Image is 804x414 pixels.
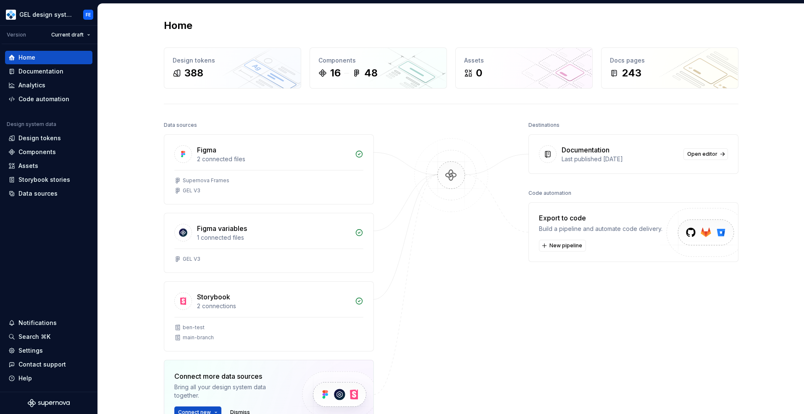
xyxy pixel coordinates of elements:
[310,47,447,89] a: Components1648
[18,333,50,341] div: Search ⌘K
[174,371,288,381] div: Connect more data sources
[5,173,92,186] a: Storybook stories
[5,79,92,92] a: Analytics
[183,177,229,184] div: Supernova Frames
[164,213,374,273] a: Figma variables1 connected filesGEL V3
[18,53,35,62] div: Home
[622,66,641,80] div: 243
[562,145,610,155] div: Documentation
[5,65,92,78] a: Documentation
[174,383,288,400] div: Bring all your design system data together.
[5,187,92,200] a: Data sources
[51,31,84,38] span: Current draft
[18,162,38,170] div: Assets
[528,119,560,131] div: Destinations
[601,47,738,89] a: Docs pages243
[173,56,292,65] div: Design tokens
[364,66,378,80] div: 48
[5,159,92,173] a: Assets
[6,10,16,20] img: f1f55dad-3374-4d0c-8279-a9aaaea2d88d.png
[183,256,200,262] div: GEL V3
[2,5,96,24] button: GEL design systemFE
[318,56,438,65] div: Components
[5,372,92,385] button: Help
[18,95,69,103] div: Code automation
[18,374,32,383] div: Help
[184,66,203,80] div: 388
[7,31,26,38] div: Version
[539,240,586,252] button: New pipeline
[197,145,216,155] div: Figma
[5,316,92,330] button: Notifications
[610,56,730,65] div: Docs pages
[183,187,200,194] div: GEL V3
[539,225,662,233] div: Build a pipeline and automate code delivery.
[183,334,214,341] div: main-branch
[5,330,92,343] button: Search ⌘K
[164,134,374,204] a: Figma2 connected filesSupernova FramesGEL V3
[5,358,92,371] button: Contact support
[18,346,43,355] div: Settings
[5,344,92,357] a: Settings
[5,145,92,159] a: Components
[19,10,73,19] div: GEL design system
[539,213,662,223] div: Export to code
[28,399,70,407] svg: Supernova Logo
[18,134,61,142] div: Design tokens
[197,155,350,163] div: 2 connected files
[164,19,192,32] h2: Home
[197,223,247,233] div: Figma variables
[455,47,593,89] a: Assets0
[86,11,91,18] div: FE
[18,360,66,369] div: Contact support
[5,92,92,106] a: Code automation
[476,66,482,80] div: 0
[197,233,350,242] div: 1 connected files
[5,131,92,145] a: Design tokens
[18,189,58,198] div: Data sources
[18,148,56,156] div: Components
[464,56,584,65] div: Assets
[5,51,92,64] a: Home
[164,119,197,131] div: Data sources
[183,324,205,331] div: ben-test
[197,302,350,310] div: 2 connections
[197,292,230,302] div: Storybook
[47,29,94,41] button: Current draft
[18,176,70,184] div: Storybook stories
[562,155,678,163] div: Last published [DATE]
[18,67,63,76] div: Documentation
[164,281,374,351] a: Storybook2 connectionsben-testmain-branch
[683,148,728,160] a: Open editor
[7,121,56,128] div: Design system data
[549,242,582,249] span: New pipeline
[528,187,571,199] div: Code automation
[18,319,57,327] div: Notifications
[164,47,301,89] a: Design tokens388
[18,81,45,89] div: Analytics
[330,66,341,80] div: 16
[687,151,717,157] span: Open editor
